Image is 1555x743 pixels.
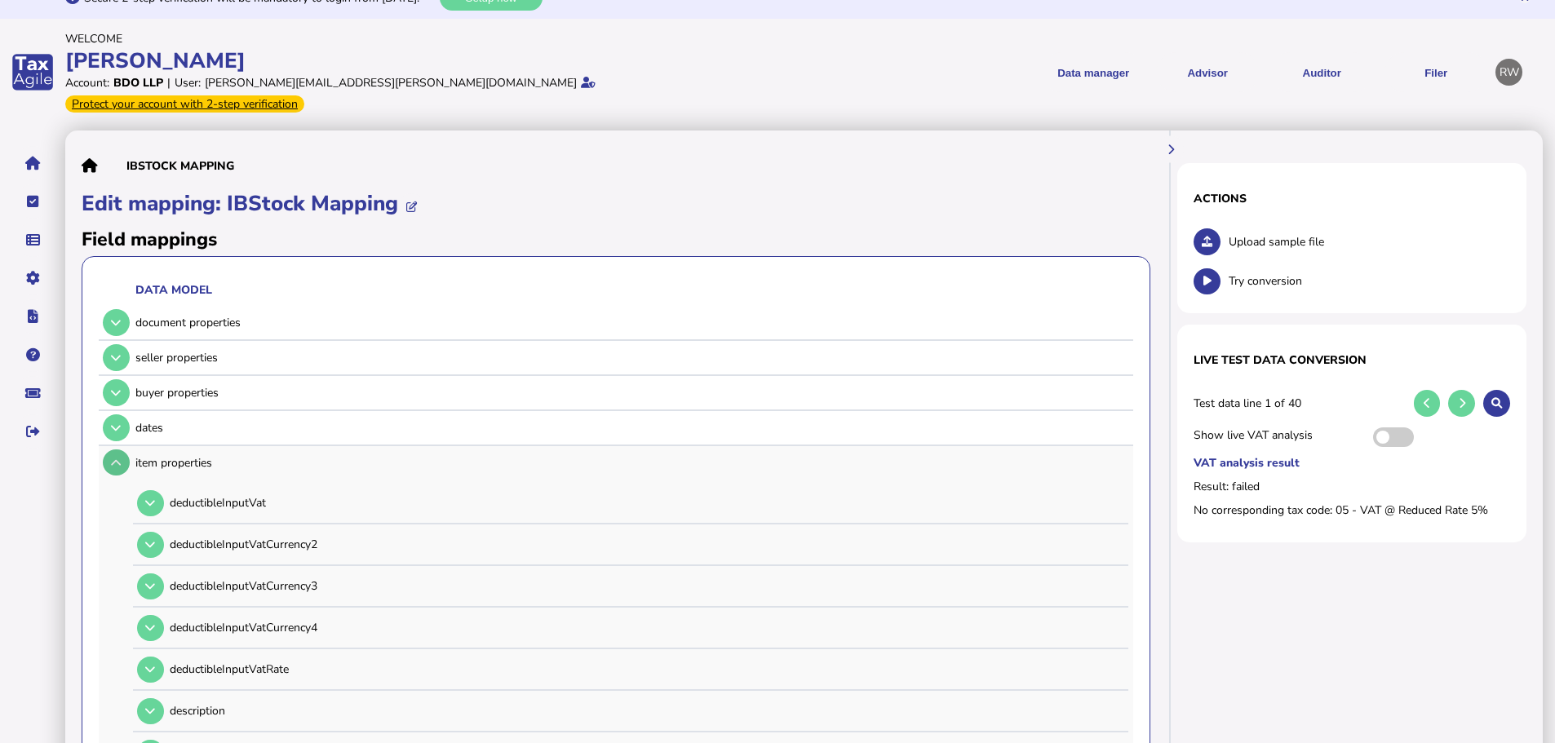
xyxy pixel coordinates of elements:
[65,31,773,46] div: Welcome
[167,75,171,91] div: |
[137,615,164,642] button: Open
[103,379,130,406] button: Open
[16,414,50,449] button: Sign out
[1194,502,1510,518] label: No corresponding tax code: 05 - VAT @ Reduced Rate 5%
[135,281,1128,299] th: Data model
[1194,396,1405,411] span: Test data line 1 of 40
[137,657,164,683] button: Open
[16,146,50,180] button: Home
[16,376,50,410] button: Raise a support ticket
[170,620,484,635] p: deductibleInputVatCurrency4
[135,385,1127,400] div: buyer properties
[170,578,484,594] p: deductibleInputVatCurrency3
[1158,135,1185,162] button: Hide
[103,309,130,336] button: Open
[1270,52,1373,92] button: Auditor
[65,46,773,75] div: [PERSON_NAME]
[175,75,201,91] div: User:
[103,414,130,441] button: Open
[1194,427,1365,447] span: Show live VAT analysis
[398,193,425,220] button: Edit mapping name
[16,261,50,295] button: Manage settings
[1384,52,1487,92] button: Filer
[170,703,484,719] p: description
[1495,59,1522,86] div: Profile settings
[135,315,1127,330] div: document properties
[103,344,130,371] button: Open
[16,299,50,334] button: Developer hub links
[205,75,577,91] div: [PERSON_NAME][EMAIL_ADDRESS][PERSON_NAME][DOMAIN_NAME]
[26,240,40,241] i: Data manager
[65,75,109,91] div: Account:
[781,52,1488,92] menu: navigate products
[1194,455,1510,471] label: VAT analysis result
[170,495,484,511] p: deductibleInputVat
[581,77,596,88] i: Email verified
[137,698,164,725] button: Open
[16,184,50,219] button: Tasks
[1194,268,1221,295] button: Test conversion.
[135,350,1127,365] div: seller properties
[137,490,164,517] button: Open
[1194,479,1510,494] label: Result: failed
[103,449,130,476] button: Open
[1229,273,1510,289] span: Try conversion
[16,338,50,372] button: Help pages
[170,661,484,677] p: deductibleInputVatRate
[1156,52,1259,92] button: Shows a dropdown of VAT Advisor options
[126,158,234,174] div: IBStock Mapping
[1042,52,1145,92] button: Shows a dropdown of Data manager options
[16,223,50,257] button: Data manager
[1194,228,1221,255] button: Upload sample file.
[137,573,164,600] button: Open
[82,189,1150,223] h1: Edit mapping: IBStock Mapping
[135,455,1127,471] div: item properties
[1194,191,1510,206] h1: Actions
[137,532,164,559] button: Open
[113,75,163,91] div: BDO LLP
[65,95,304,113] div: From Oct 1, 2025, 2-step verification will be required to login. Set it up now...
[170,537,484,552] p: deductibleInputVatCurrency2
[1194,352,1510,368] h1: Live test data conversion
[1229,234,1510,250] span: Upload sample file
[135,420,1127,436] div: dates
[82,227,1150,252] h2: Field mappings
